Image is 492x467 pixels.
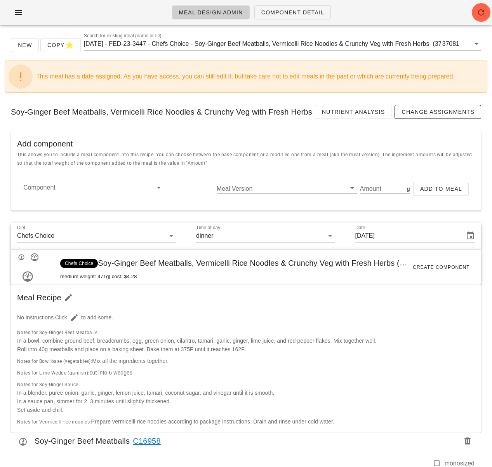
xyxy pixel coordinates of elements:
[420,186,462,192] span: Add to Meal
[40,38,81,52] button: Copy
[395,105,481,119] a: Change Assignments
[11,284,481,311] div: Meal Recipe
[17,370,89,376] span: Notes for Lime Wedge (garnish):
[11,432,481,454] div: Soy-Ginger Beef Meatballs
[196,230,335,242] div: Time of daydinner
[441,40,460,48] div: 37081
[60,273,109,281] span: medium weight: 471g
[401,109,475,115] span: Change Assignments
[5,99,487,125] div: Soy-Ginger Beef Meatballs, Vermicelli Rice Noodles & Crunchy Veg with Fresh Herbs
[405,183,410,193] div: g
[17,359,92,364] span: Notes for Bowl base (vegetables):
[17,419,91,425] span: Notes for Vermicelli rice noodles:
[36,72,481,81] div: This meal has a date assigned. As you have access, you can still edit it, but take care not to ed...
[89,369,132,376] span: cut into 6 wedges
[65,259,93,268] span: Chefs Choice
[17,390,274,396] span: In a blender, puree onion, garlic, ginger, lemon juice, tamari, coconut sugar, and vinegar until ...
[17,232,54,239] div: Chefs Choice
[130,435,161,447] a: C16958
[254,5,331,19] a: Component Detail
[17,225,25,231] label: Diet
[315,105,392,119] a: Nutrient Analysis
[12,306,480,329] div: No instructions.
[17,382,80,387] span: Notes for Soy-Ginger Sauce:
[17,42,32,48] span: New
[17,230,176,242] div: DietChefs Choice
[11,38,39,52] button: New
[17,152,472,166] span: This allows you to include a meal component into this recipe. You can choose between the base com...
[196,225,220,231] label: Time of day
[11,131,481,150] div: Add component
[17,330,99,335] span: Notes for Soy-Ginger Beef Meatballs:
[408,250,475,285] button: Create Component
[84,33,161,39] label: Search for existing meal (name or ID)
[217,183,357,193] div: Meal Version
[109,273,137,281] span: | cost: $4.28
[196,232,213,239] div: dinner
[355,225,365,231] label: Date
[179,9,243,16] span: Meal Design Admin
[412,265,469,270] span: Create Component
[17,338,377,344] span: In a bowl, combine ground beef, breadcrumbs, egg, green onion, cilantro, tamari, garlic, ginger, ...
[413,182,469,196] button: Add to Meal
[322,109,385,115] span: Nutrient Analysis
[91,418,334,425] span: Prepare vermicelli rice noodles according to package instructions. Drain and rinse under cold water.
[47,40,74,50] span: Copy
[17,407,64,413] span: Set aside and chill.
[55,314,113,321] span: Click to add some.
[92,358,169,364] span: Mix all the ingredients together.
[17,398,171,404] span: In a sauce pan, simmer for 2–3 minutes until slightly thickened.
[172,5,250,19] a: Meal Design Admin
[17,346,245,352] span: Roll into 40g meatballs and place on a baking sheet. Bake them at 375F until it reaches 162F.
[261,9,325,16] span: Component Detail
